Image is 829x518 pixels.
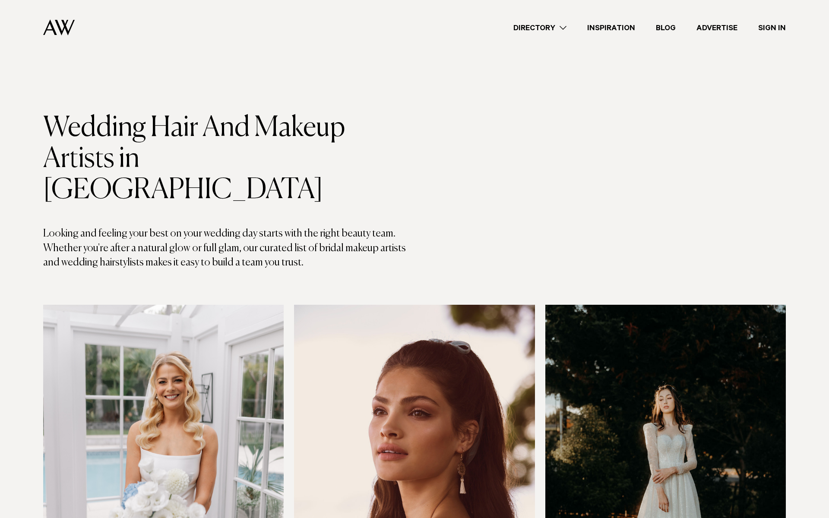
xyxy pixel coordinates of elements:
a: Advertise [686,22,748,34]
a: Blog [645,22,686,34]
h1: Wedding Hair And Makeup Artists in [GEOGRAPHIC_DATA] [43,113,414,206]
a: Inspiration [577,22,645,34]
p: Looking and feeling your best on your wedding day starts with the right beauty team. Whether you'... [43,227,414,270]
img: Auckland Weddings Logo [43,19,75,35]
a: Sign In [748,22,796,34]
a: Directory [503,22,577,34]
